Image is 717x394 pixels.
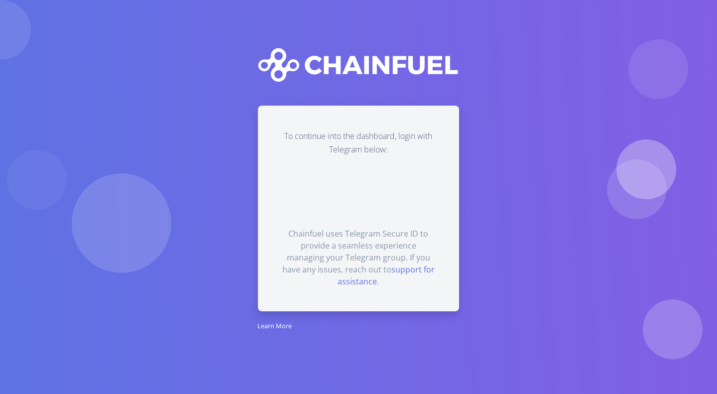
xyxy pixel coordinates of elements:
[338,264,435,287] a: support for assistance
[258,48,459,82] img: logo-full-white.svg
[257,321,292,330] small: Learn More
[257,320,292,331] a: Learn More
[282,130,435,156] p: To continue into the dashboard, login with Telegram below:
[282,228,435,287] div: Chainfuel uses Telegram Secure ID to provide a seamless experience managing your Telegram group. ...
